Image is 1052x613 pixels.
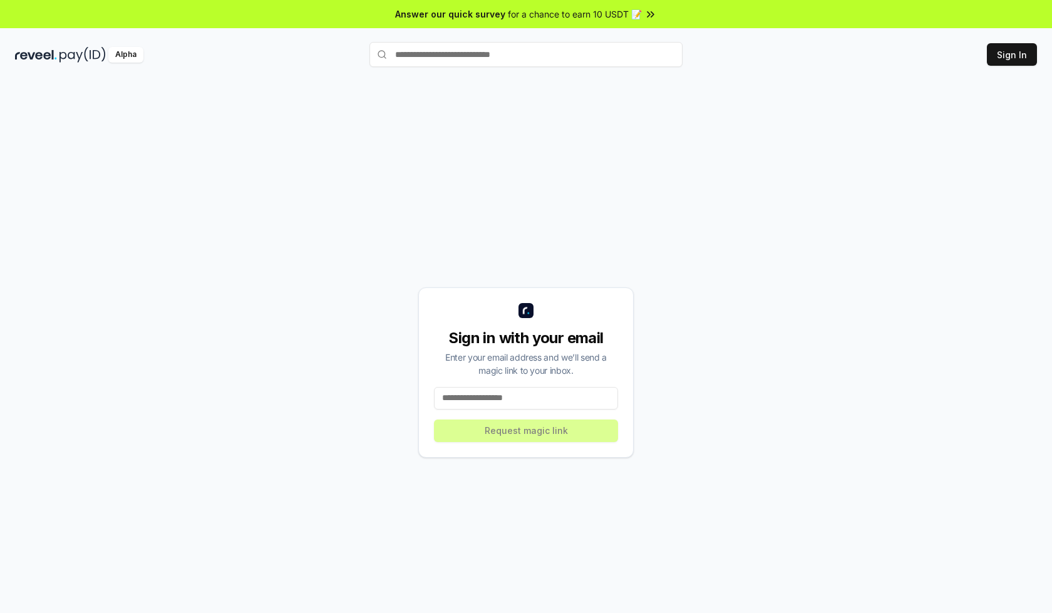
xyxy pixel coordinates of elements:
[15,47,57,63] img: reveel_dark
[434,351,618,377] div: Enter your email address and we’ll send a magic link to your inbox.
[508,8,642,21] span: for a chance to earn 10 USDT 📝
[59,47,106,63] img: pay_id
[518,303,534,318] img: logo_small
[987,43,1037,66] button: Sign In
[434,328,618,348] div: Sign in with your email
[108,47,143,63] div: Alpha
[395,8,505,21] span: Answer our quick survey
